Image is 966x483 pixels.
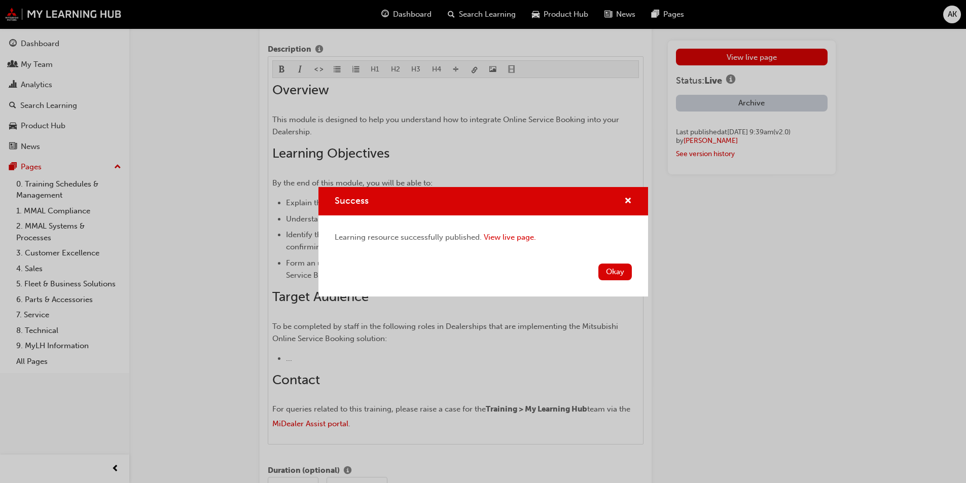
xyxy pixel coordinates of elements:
a: View live page. [484,233,536,242]
button: Okay [598,264,632,280]
div: Learning resource successfully published. [335,232,632,243]
span: cross-icon [624,197,632,206]
div: Success [318,187,648,296]
button: cross-icon [624,195,632,208]
span: Success [335,195,369,206]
